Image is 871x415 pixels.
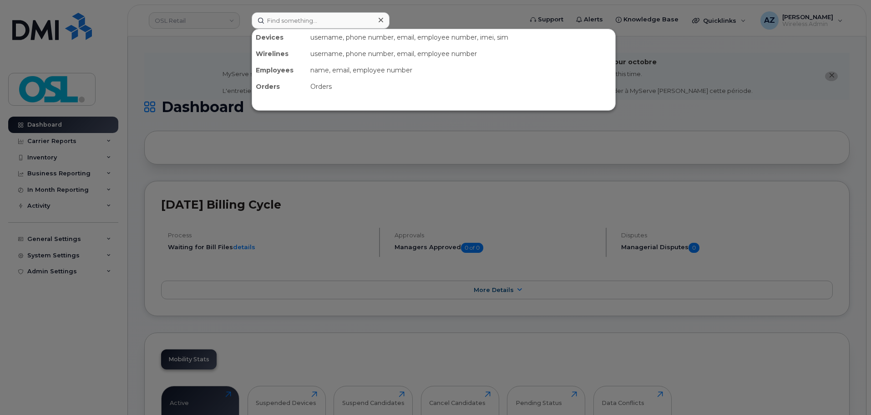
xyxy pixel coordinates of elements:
[252,29,307,46] div: Devices
[307,46,615,62] div: username, phone number, email, employee number
[252,78,307,95] div: Orders
[252,62,307,78] div: Employees
[307,29,615,46] div: username, phone number, email, employee number, imei, sim
[307,62,615,78] div: name, email, employee number
[307,78,615,95] div: Orders
[252,46,307,62] div: Wirelines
